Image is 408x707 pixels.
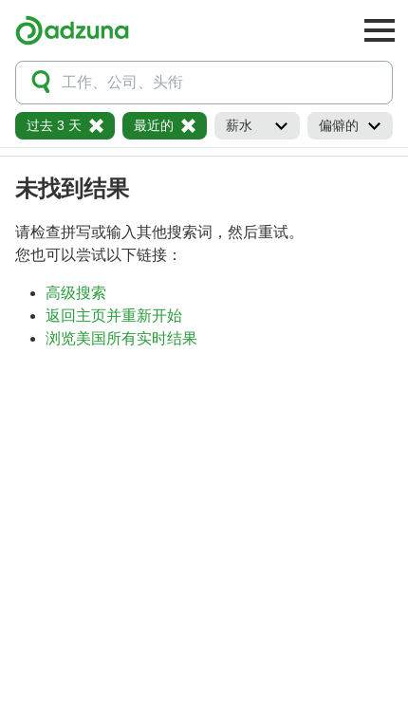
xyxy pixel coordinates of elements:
a: 高级搜索 [46,285,106,301]
a: 偏僻的 [307,112,393,140]
font: 工作、公司、头衔 [62,74,183,90]
font: 最近的 [134,118,174,133]
a: 最近的 [122,112,208,140]
font: 薪水 [226,118,252,133]
font: 您也可以尝试以下链接： [15,247,182,263]
font: 过去 3 天 [27,118,82,133]
a: 过去 3 天 [15,112,115,140]
button: 切换主导航菜单 [359,9,400,51]
a: 薪水 [214,112,300,140]
font: 偏僻的 [319,118,359,133]
a: 浏览美国所有实时结果 [46,330,197,346]
img: Adzuna 徽标 [15,15,129,46]
a: 返回主页并重新开始 [46,307,182,324]
font: 未找到结果 [15,176,129,201]
font: 请检查拼写或输入其他搜索词，然后重试。 [15,224,304,240]
button: 工作、公司、头衔 [15,61,393,104]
